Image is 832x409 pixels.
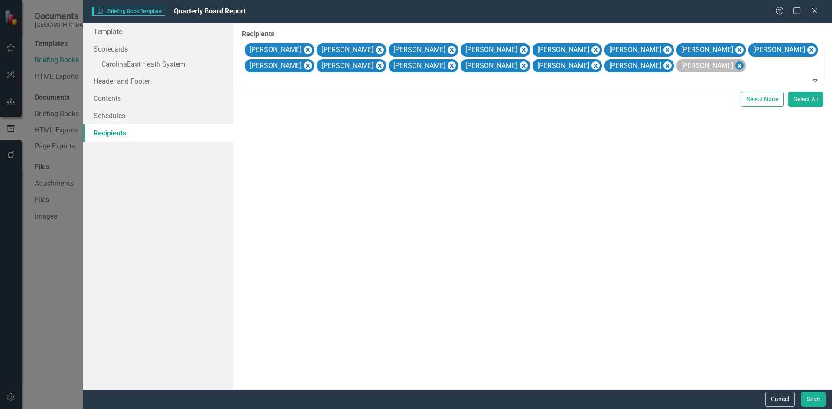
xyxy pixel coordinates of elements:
div: [PERSON_NAME] [751,44,806,56]
div: [PERSON_NAME] [463,60,519,72]
div: [PERSON_NAME] [607,44,663,56]
a: Template [83,23,233,40]
div: [PERSON_NAME] [535,60,591,72]
div: [PERSON_NAME] [247,44,303,56]
div: Remove James Davis [376,46,384,54]
div: Remove Michael Smith [591,61,600,70]
div: Remove Cindy Turco [663,61,672,70]
button: Select None [741,92,784,107]
div: [PERSON_NAME] [391,44,447,56]
div: Remove Karen Yaeck [735,61,744,70]
div: Remove Charles Peele [304,61,312,70]
div: Remove Michael Davis [448,46,456,54]
div: [PERSON_NAME] [679,44,734,56]
div: Remove David Hinson [520,46,528,54]
label: Recipients [242,29,823,39]
div: Remove Alvin Li [807,46,816,54]
button: Select All [788,92,823,107]
a: Scorecards [83,40,233,58]
div: [PERSON_NAME] [463,44,519,56]
button: Save [801,392,825,407]
div: [PERSON_NAME] [607,60,663,72]
div: [PERSON_NAME] [319,44,375,56]
div: Remove Tammy Sherron [520,61,528,70]
div: [PERSON_NAME] [247,60,303,72]
a: CarolinaEast Heath System [83,58,233,73]
div: Remove Judy Pierce [448,61,456,70]
a: Schedules [83,107,233,124]
div: [PERSON_NAME] [391,60,447,72]
div: Remove Heather Couch [304,46,312,54]
div: [PERSON_NAME] [679,60,734,72]
div: Remove Lesley Hunter [663,46,672,54]
div: Remove Craig Holton [591,46,600,54]
div: Remove Dawn Jenkins [735,46,744,54]
span: Quarterly Board Report [174,7,246,15]
span: Briefing Book Template [92,7,165,16]
a: Recipients [83,124,233,142]
div: [PERSON_NAME] [319,60,375,72]
div: Remove Dawn Peele [376,61,384,70]
div: [PERSON_NAME] [535,44,591,56]
button: Cancel [765,392,795,407]
a: Contents [83,90,233,107]
a: Header and Footer [83,72,233,90]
